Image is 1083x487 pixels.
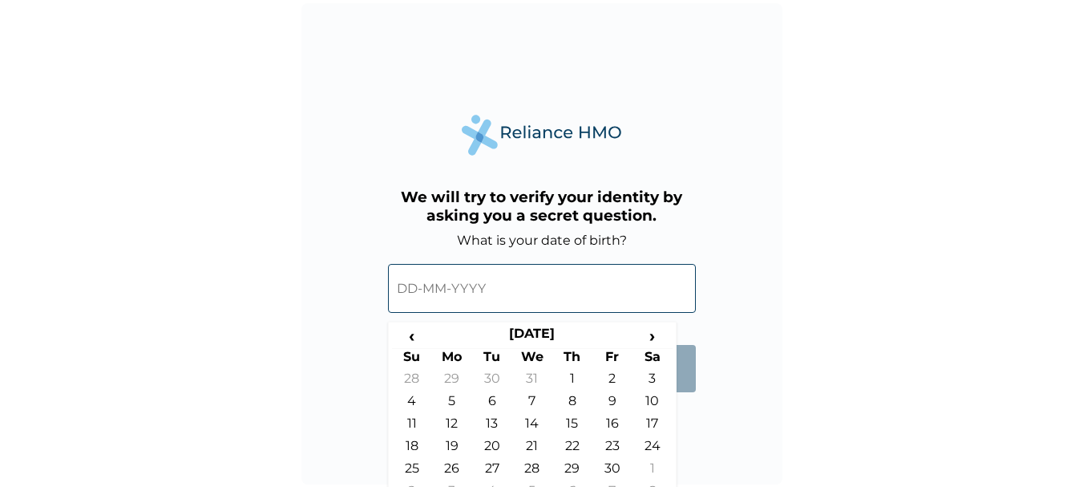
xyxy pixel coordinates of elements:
[592,371,632,393] td: 2
[432,371,472,393] td: 29
[632,416,673,438] td: 17
[472,371,512,393] td: 30
[472,348,512,371] th: Tu
[552,393,592,416] td: 8
[432,348,472,371] th: Mo
[432,326,632,348] th: [DATE]
[632,461,673,483] td: 1
[457,233,627,248] label: What is your date of birth?
[388,264,696,313] input: DD-MM-YYYY
[392,393,432,416] td: 4
[472,416,512,438] td: 13
[392,438,432,461] td: 18
[592,461,632,483] td: 30
[512,371,552,393] td: 31
[592,438,632,461] td: 23
[552,438,592,461] td: 22
[632,393,673,416] td: 10
[512,438,552,461] td: 21
[632,371,673,393] td: 3
[592,416,632,438] td: 16
[592,348,632,371] th: Fr
[388,188,696,225] h3: We will try to verify your identity by asking you a secret question.
[472,438,512,461] td: 20
[632,326,673,346] span: ›
[632,348,673,371] th: Sa
[472,393,512,416] td: 6
[432,461,472,483] td: 26
[432,416,472,438] td: 12
[392,326,432,346] span: ‹
[392,371,432,393] td: 28
[512,348,552,371] th: We
[552,371,592,393] td: 1
[552,461,592,483] td: 29
[632,438,673,461] td: 24
[552,348,592,371] th: Th
[432,438,472,461] td: 19
[512,393,552,416] td: 7
[512,461,552,483] td: 28
[512,416,552,438] td: 14
[392,461,432,483] td: 25
[432,393,472,416] td: 5
[472,461,512,483] td: 27
[392,416,432,438] td: 11
[462,115,622,156] img: Reliance Health's Logo
[392,348,432,371] th: Su
[552,416,592,438] td: 15
[592,393,632,416] td: 9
